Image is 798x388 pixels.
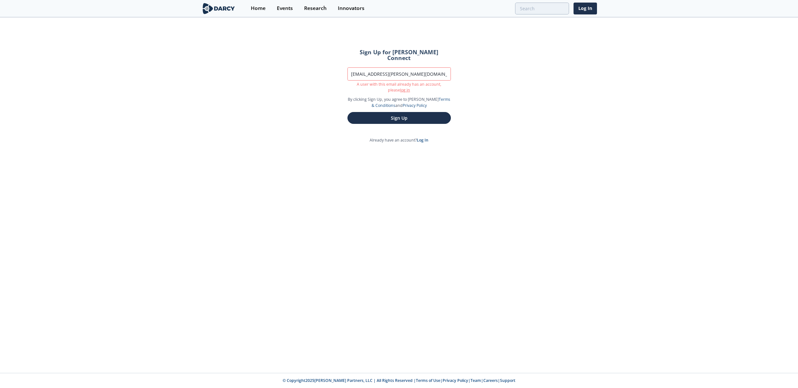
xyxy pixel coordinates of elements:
[372,97,451,108] a: Terms & Conditions
[347,97,451,108] p: By clicking Sign Up, you agree to [PERSON_NAME] and
[574,3,597,14] a: Log In
[347,49,451,61] h2: Sign Up for [PERSON_NAME] Connect
[470,378,481,383] a: Team
[338,137,460,143] p: Already have an account?
[304,6,327,11] div: Research
[515,3,569,14] input: Advanced Search
[347,112,451,124] button: Sign Up
[443,378,468,383] a: Privacy Policy
[416,378,440,383] a: Terms of Use
[400,87,410,93] a: log in
[347,67,451,81] input: Work Email
[403,103,427,108] a: Privacy Policy
[417,137,428,143] a: Log In
[347,82,451,93] p: A user with this email already has an account, please
[201,3,236,14] img: logo-wide.svg
[251,6,266,11] div: Home
[338,6,364,11] div: Innovators
[277,6,293,11] div: Events
[500,378,515,383] a: Support
[162,378,637,384] p: © Copyright 2025 [PERSON_NAME] Partners, LLC | All Rights Reserved | | | | |
[483,378,498,383] a: Careers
